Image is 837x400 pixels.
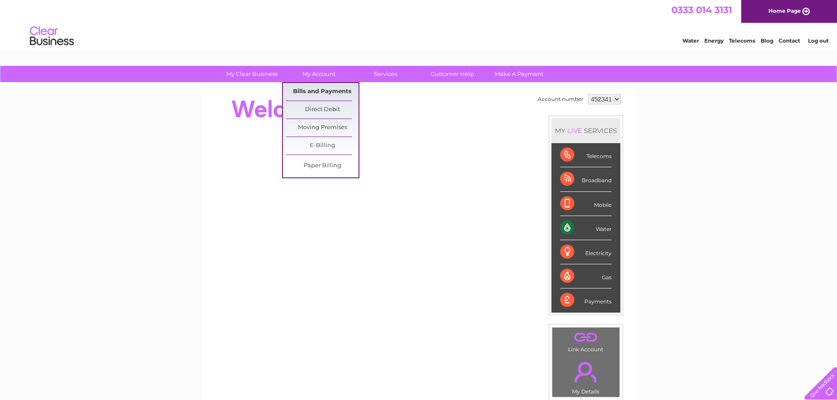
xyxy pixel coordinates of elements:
[560,143,612,167] div: Telecoms
[286,101,359,119] a: Direct Debit
[283,66,355,82] a: My Account
[560,240,612,264] div: Electricity
[560,216,612,240] div: Water
[286,83,359,101] a: Bills and Payments
[729,37,755,44] a: Telecoms
[211,5,627,43] div: Clear Business is a trading name of Verastar Limited (registered in [GEOGRAPHIC_DATA] No. 3667643...
[560,288,612,312] div: Payments
[216,66,288,82] a: My Clear Business
[536,92,586,107] td: Account number
[554,330,617,345] a: .
[286,119,359,137] a: Moving Premises
[560,192,612,216] div: Mobile
[704,37,724,44] a: Energy
[761,37,773,44] a: Blog
[682,37,699,44] a: Water
[286,157,359,175] a: Paper Billing
[808,37,829,44] a: Log out
[552,354,620,397] td: My Details
[779,37,800,44] a: Contact
[560,264,612,288] div: Gas
[551,118,620,143] div: MY SERVICES
[483,66,555,82] a: Make A Payment
[286,137,359,155] a: E-Billing
[29,23,74,50] img: logo.png
[554,357,617,387] a: .
[565,126,584,135] div: LIVE
[416,66,489,82] a: Customer Help
[671,4,732,15] a: 0333 014 3131
[560,167,612,191] div: Broadband
[552,327,620,355] td: Link Account
[349,66,422,82] a: Services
